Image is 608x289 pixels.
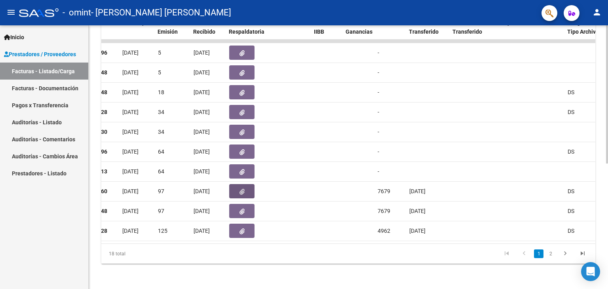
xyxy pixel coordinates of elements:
a: 1 [534,249,543,258]
span: Retención Ganancias [346,19,372,35]
span: [DATE] [122,49,139,56]
span: 4962 [378,228,390,234]
span: [DATE] [194,208,210,214]
a: 2 [546,249,555,258]
span: [DATE] [122,89,139,95]
span: 7679 [378,188,390,194]
span: 34 [158,109,164,115]
span: [DATE] [122,69,139,76]
span: [DATE] [122,188,139,194]
datatable-header-cell: Retencion IIBB [311,14,342,49]
span: Días desde Emisión [158,19,185,35]
datatable-header-cell: Auditoria [273,14,311,49]
a: go to previous page [517,249,532,258]
datatable-header-cell: Fecha Transferido [406,14,449,49]
span: [DATE] [194,228,210,234]
span: [DATE] [194,188,210,194]
span: DS [568,89,574,95]
div: Open Intercom Messenger [581,262,600,281]
datatable-header-cell: OP [374,14,406,49]
span: 5 [158,49,161,56]
span: [DATE] [194,49,210,56]
span: 18 [158,89,164,95]
mat-icon: menu [6,8,16,17]
datatable-header-cell: Monto Transferido [449,14,493,49]
span: 7679 [378,208,390,214]
span: Monto Transferido [452,19,482,35]
span: [DATE] [122,208,139,214]
span: - [378,69,379,76]
span: [DATE] [194,89,210,95]
datatable-header-cell: Comprobante [493,14,564,49]
span: Fecha Transferido [409,19,439,35]
a: go to first page [499,249,514,258]
span: DS [568,188,574,194]
span: [DATE] [122,228,139,234]
mat-icon: person [592,8,602,17]
a: go to next page [558,249,573,258]
span: [DATE] [122,109,139,115]
li: page 1 [533,247,545,260]
span: - [378,168,379,175]
span: [DATE] [409,188,426,194]
span: [DATE] [122,148,139,155]
span: - [378,148,379,155]
span: [DATE] [194,69,210,76]
span: - [378,89,379,95]
span: DS [568,228,574,234]
span: DS [568,109,574,115]
span: Integracion Tipo Archivo [567,19,599,35]
span: [DATE] [122,129,139,135]
span: 5 [158,69,161,76]
datatable-header-cell: Fecha Recibido [190,14,226,49]
div: 18 total [101,244,199,264]
datatable-header-cell: Días desde Emisión [154,14,190,49]
a: go to last page [575,249,590,258]
span: - [378,129,379,135]
span: 64 [158,148,164,155]
span: 34 [158,129,164,135]
span: 97 [158,188,164,194]
span: DS [568,208,574,214]
span: Inicio [4,33,24,42]
span: Prestadores / Proveedores [4,50,76,59]
span: Doc Respaldatoria [229,19,264,35]
datatable-header-cell: Doc Respaldatoria [226,14,273,49]
datatable-header-cell: Retención Ganancias [342,14,374,49]
span: [DATE] [194,148,210,155]
span: [DATE] [194,109,210,115]
span: Fecha Recibido [193,19,215,35]
span: - [378,109,379,115]
span: 97 [158,208,164,214]
datatable-header-cell: Integracion Tipo Archivo [564,14,608,49]
datatable-header-cell: Fecha Cpbt [119,14,154,49]
span: 125 [158,228,167,234]
span: 64 [158,168,164,175]
span: [DATE] [122,168,139,175]
span: - [378,49,379,56]
span: - omint [63,4,91,21]
span: DS [568,148,574,155]
span: Retencion IIBB [314,19,340,35]
span: [DATE] [409,208,426,214]
span: [DATE] [194,168,210,175]
span: - [PERSON_NAME] [PERSON_NAME] [91,4,231,21]
span: [DATE] [409,228,426,234]
span: [DATE] [194,129,210,135]
li: page 2 [545,247,557,260]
